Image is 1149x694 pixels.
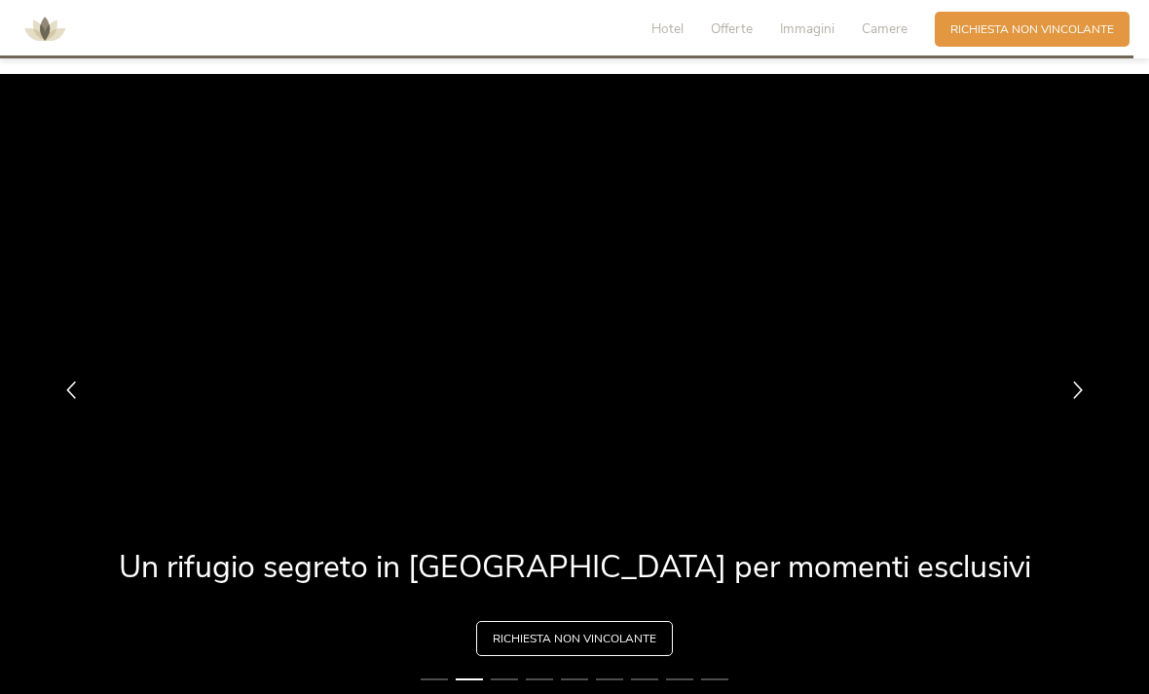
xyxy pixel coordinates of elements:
span: Richiesta non vincolante [493,631,656,647]
span: Offerte [711,19,753,38]
a: AMONTI & LUNARIS Wellnessresort [16,23,74,34]
span: Hotel [651,19,684,38]
span: Richiesta non vincolante [950,21,1114,38]
span: Camere [862,19,908,38]
span: Immagini [780,19,834,38]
